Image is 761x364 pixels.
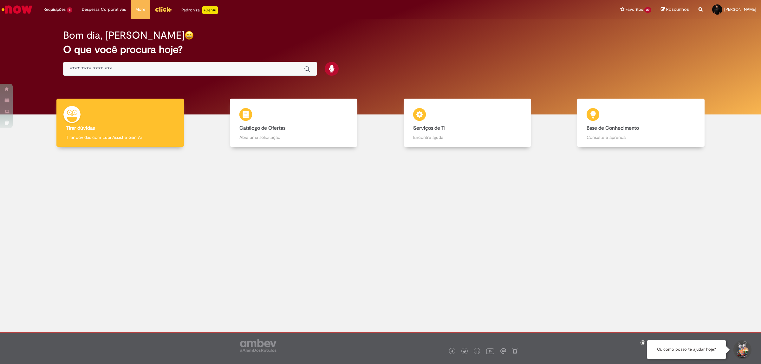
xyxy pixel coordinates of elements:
a: Base de Conhecimento Consulte e aprenda [554,99,728,147]
div: Oi, como posso te ajudar hoje? [647,340,726,359]
img: logo_footer_facebook.png [451,350,454,353]
h2: Bom dia, [PERSON_NAME] [63,30,185,41]
img: logo_footer_naosei.png [512,348,518,354]
span: Despesas Corporativas [82,6,126,13]
img: logo_footer_youtube.png [486,347,494,355]
b: Serviços de TI [413,125,446,131]
p: Consulte e aprenda [587,134,695,140]
img: logo_footer_twitter.png [463,350,466,353]
p: +GenAi [202,6,218,14]
img: logo_footer_ambev_rotulo_gray.png [240,339,276,352]
a: Tirar dúvidas Tirar dúvidas com Lupi Assist e Gen Ai [33,99,207,147]
b: Catálogo de Ofertas [239,125,285,131]
p: Encontre ajuda [413,134,522,140]
p: Abra uma solicitação [239,134,348,140]
span: More [135,6,145,13]
img: click_logo_yellow_360x200.png [155,4,172,14]
p: Tirar dúvidas com Lupi Assist e Gen Ai [66,134,174,140]
b: Base de Conhecimento [587,125,639,131]
span: [PERSON_NAME] [724,7,756,12]
span: 8 [67,7,72,13]
a: Rascunhos [661,7,689,13]
img: logo_footer_linkedin.png [476,350,479,354]
img: happy-face.png [185,31,194,40]
h2: O que você procura hoje? [63,44,698,55]
img: logo_footer_workplace.png [500,348,506,354]
span: Rascunhos [666,6,689,12]
span: Favoritos [626,6,643,13]
button: Iniciar Conversa de Suporte [732,340,751,359]
b: Tirar dúvidas [66,125,95,131]
div: Padroniza [181,6,218,14]
a: Catálogo de Ofertas Abra uma solicitação [207,99,381,147]
span: 29 [644,7,651,13]
span: Requisições [43,6,66,13]
a: Serviços de TI Encontre ajuda [380,99,554,147]
img: ServiceNow [1,3,33,16]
